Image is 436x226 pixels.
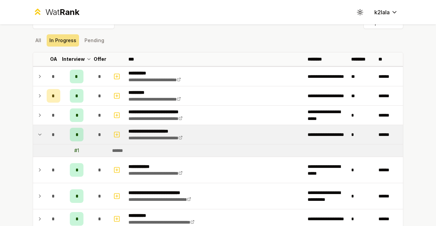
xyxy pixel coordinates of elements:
[33,34,44,47] button: All
[47,34,79,47] button: In Progress
[369,6,403,18] button: k2lala
[74,147,79,154] div: # 1
[82,34,107,47] button: Pending
[45,7,79,18] div: Wat
[33,7,79,18] a: WatRank
[374,8,390,16] span: k2lala
[60,7,79,17] span: Rank
[50,56,57,63] p: OA
[94,56,106,63] p: Offer
[62,56,85,63] p: Interview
